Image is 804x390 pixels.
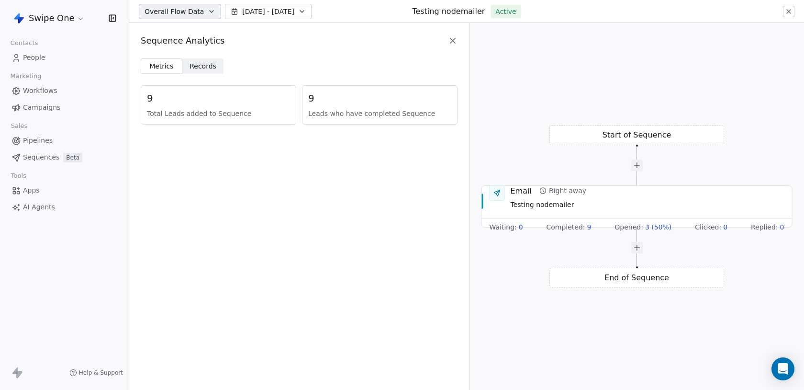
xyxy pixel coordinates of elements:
span: 0 [780,222,784,232]
span: Workflows [23,86,57,96]
span: Total Leads added to Sequence [147,109,290,118]
span: Beta [63,153,82,162]
span: Completed : [547,222,585,232]
a: Workflows [8,83,121,99]
button: Swipe One [11,10,87,26]
span: Tools [7,169,30,183]
h1: Testing nodemailer [412,6,485,17]
a: Apps [8,183,121,198]
span: Sales [7,119,32,133]
span: 9 [308,92,451,105]
button: [DATE] - [DATE] [225,4,312,19]
a: Campaigns [8,100,121,115]
div: End of Sequence [549,268,724,288]
span: Apps [23,185,40,195]
div: EmailRight awayTesting nodemailerWaiting:0Completed:9Opened:3 (50%)Clicked:0Replied:0 [481,185,793,228]
span: Leads who have completed Sequence [308,109,451,118]
span: Replied : [751,222,778,232]
span: Waiting : [490,222,517,232]
span: 9 [587,222,592,232]
span: People [23,53,45,63]
span: Sequence Analytics [141,34,224,47]
span: Marketing [6,69,45,83]
a: AI Agents [8,199,121,215]
span: 0 [519,222,523,232]
span: 3 (50%) [645,222,671,232]
span: Help & Support [79,369,123,377]
span: Active [495,7,516,16]
a: People [8,50,121,66]
span: Testing nodemailer [511,200,587,210]
span: Records [190,61,216,71]
span: Overall Flow Data [145,7,204,16]
span: Opened : [614,222,643,232]
span: Campaigns [23,103,60,113]
a: Help & Support [69,369,123,377]
div: Open Intercom Messenger [771,357,794,380]
span: Pipelines [23,136,53,146]
span: Contacts [6,36,42,50]
span: Swipe One [29,12,75,24]
span: AI Agents [23,202,55,212]
span: Clicked : [695,222,721,232]
a: Pipelines [8,133,121,149]
span: [DATE] - [DATE] [242,7,294,16]
span: 0 [723,222,727,232]
img: Swipe%20One%20Logo%201-1.svg [13,12,25,24]
span: 9 [147,92,290,105]
span: Sequences [23,152,59,162]
button: Overall Flow Data [139,4,221,19]
div: Email [511,185,532,196]
a: SequencesBeta [8,149,121,165]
